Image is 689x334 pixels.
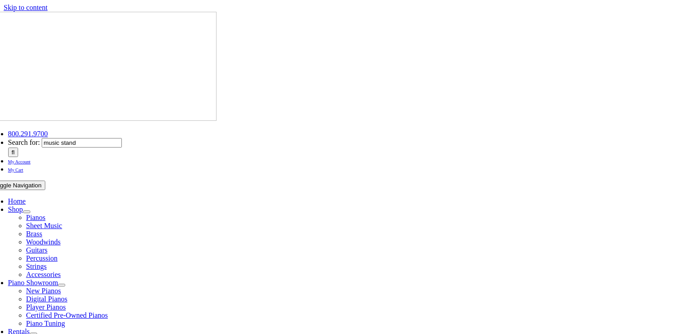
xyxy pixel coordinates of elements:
a: 800.291.9700 [8,130,48,138]
a: Digital Pianos [26,295,67,303]
a: Sheet Music [26,222,63,229]
a: Strings [26,262,47,270]
a: Woodwinds [26,238,61,246]
a: Home [8,197,26,205]
a: Shop [8,205,23,213]
a: My Cart [8,165,24,173]
span: My Cart [8,167,24,172]
span: My Account [8,159,31,164]
a: Skip to content [4,4,48,11]
a: Piano Showroom [8,279,58,286]
a: Percussion [26,254,58,262]
span: Search for: [8,138,40,146]
button: Open submenu of Piano Showroom [58,284,65,286]
button: Open submenu of Shop [23,210,30,213]
a: New Pianos [26,287,61,295]
a: Piano Tuning [26,320,65,327]
a: Brass [26,230,43,238]
a: My Account [8,157,31,165]
input: Search [8,148,19,157]
a: Player Pianos [26,303,66,311]
a: Guitars [26,246,48,254]
input: Search Products... [42,138,122,148]
a: Certified Pre-Owned Pianos [26,311,108,319]
a: Pianos [26,214,46,221]
a: Accessories [26,271,61,278]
